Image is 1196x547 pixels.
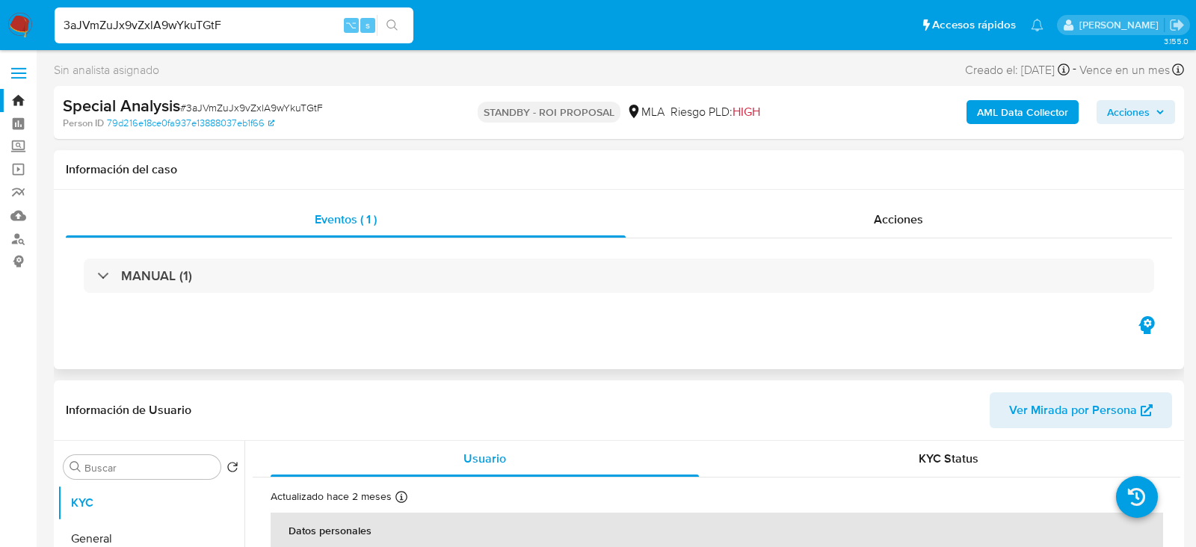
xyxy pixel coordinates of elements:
[84,259,1154,293] div: MANUAL (1)
[121,268,192,284] h3: MANUAL (1)
[1009,392,1137,428] span: Ver Mirada por Persona
[671,104,760,120] span: Riesgo PLD:
[345,18,357,32] span: ⌥
[1073,60,1076,80] span: -
[66,162,1172,177] h1: Información del caso
[990,392,1172,428] button: Ver Mirada por Persona
[55,16,413,35] input: Buscar usuario o caso...
[377,15,407,36] button: search-icon
[626,104,665,120] div: MLA
[54,62,159,78] span: Sin analista asignado
[733,103,760,120] span: HIGH
[1169,17,1185,33] a: Salir
[874,211,923,228] span: Acciones
[977,100,1068,124] b: AML Data Collector
[315,211,377,228] span: Eventos ( 1 )
[63,117,104,130] b: Person ID
[180,100,323,115] span: # 3aJVmZuJx9vZxlA9wYkuTGtF
[271,489,392,504] p: Actualizado hace 2 meses
[66,403,191,418] h1: Información de Usuario
[1107,100,1150,124] span: Acciones
[478,102,620,123] p: STANDBY - ROI PROPOSAL
[463,450,506,467] span: Usuario
[63,93,180,117] b: Special Analysis
[84,461,215,475] input: Buscar
[1079,62,1170,78] span: Vence en un mes
[70,461,81,473] button: Buscar
[919,450,978,467] span: KYC Status
[1097,100,1175,124] button: Acciones
[226,461,238,478] button: Volver al orden por defecto
[1079,18,1164,32] p: lourdes.morinigo@mercadolibre.com
[932,17,1016,33] span: Accesos rápidos
[967,100,1079,124] button: AML Data Collector
[58,485,244,521] button: KYC
[366,18,370,32] span: s
[1031,19,1044,31] a: Notificaciones
[965,60,1070,80] div: Creado el: [DATE]
[107,117,274,130] a: 79d216e18ce0fa937e13888037eb1f66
